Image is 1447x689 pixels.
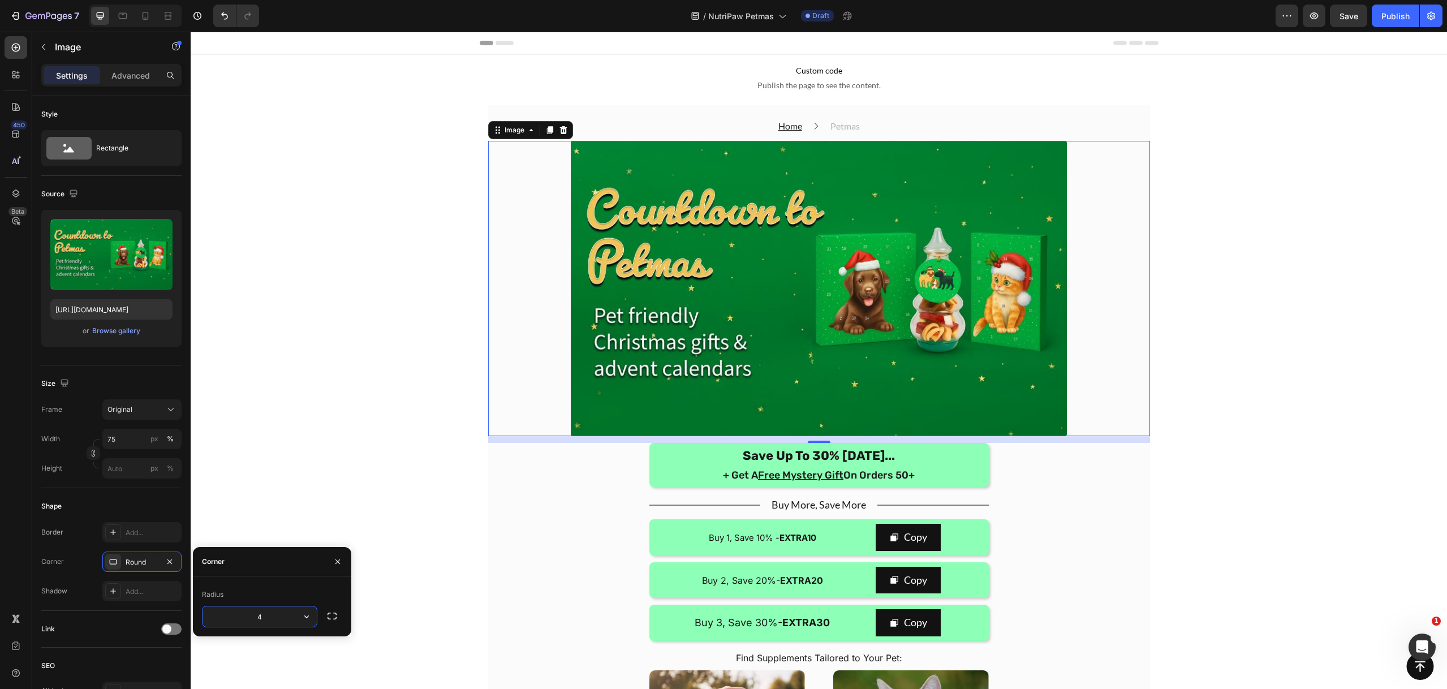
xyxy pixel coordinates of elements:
[92,325,141,337] button: Browse gallery
[1372,5,1419,27] button: Publish
[213,5,259,27] div: Undo/Redo
[504,585,639,597] span: Buy 3, Save 30%-
[567,437,653,450] u: Free Mystery Gift
[685,578,750,604] button: Copy
[41,624,55,634] div: Link
[202,589,223,600] div: Radius
[639,87,670,102] div: Rich Text Editor. Editing area: main
[148,462,161,475] button: %
[50,299,173,320] input: https://example.com/image.jpg
[92,326,140,336] div: Browse gallery
[518,501,626,511] span: Buy 1, Save 10% -
[511,543,632,554] span: Buy 2, Save 20%-
[102,429,182,449] input: px%
[713,584,737,597] div: Copy
[685,535,750,562] button: Copy
[312,93,336,104] div: Image
[713,499,737,512] div: Copy
[5,5,84,27] button: 7
[202,557,225,567] div: Corner
[685,492,750,519] button: Copy
[703,10,706,22] span: /
[167,434,174,444] div: %
[589,543,632,554] strong: EXTRA20
[56,70,88,81] p: Settings
[532,437,724,450] span: + Get A On Orders 50+
[708,10,774,22] span: NutriPaw Petmas
[588,89,611,100] u: Home
[163,462,177,475] button: px
[148,432,161,446] button: %
[126,528,179,538] div: Add...
[191,32,1447,689] iframe: Design area
[163,432,177,446] button: px
[8,207,27,216] div: Beta
[50,219,173,290] img: preview-image
[41,463,62,473] label: Height
[589,501,626,511] strong: EXTRA10
[150,463,158,473] div: px
[41,376,71,391] div: Size
[41,557,64,567] div: Corner
[11,120,27,130] div: 450
[203,606,317,627] input: Auto
[1330,5,1367,27] button: Save
[640,88,669,101] p: Petmas
[41,661,55,671] div: SEO
[552,416,704,432] strong: Save Up To 30% [DATE]...
[107,404,132,415] span: Original
[713,542,737,555] div: Copy
[1432,617,1441,626] span: 1
[1409,634,1436,661] iframe: Intercom live chat
[83,324,89,338] span: or
[592,585,639,597] strong: EXTRA30
[41,187,80,202] div: Source
[41,109,58,119] div: Style
[126,557,158,567] div: Round
[55,40,151,54] p: Image
[1340,11,1358,21] span: Save
[150,434,158,444] div: px
[41,434,60,444] label: Width
[380,109,877,404] img: gempages_574527014732563685-a646ab06-4516-43aa-89dd-d5a3f87fd567.jpg
[41,404,62,415] label: Frame
[74,9,79,23] p: 7
[41,501,62,511] div: Shape
[812,11,829,21] span: Draft
[102,399,182,420] button: Original
[102,458,182,479] input: px%
[167,463,174,473] div: %
[574,466,683,481] p: Buy More, Save More
[41,586,67,596] div: Shadow
[111,70,150,81] p: Advanced
[41,527,63,537] div: Border
[96,135,165,161] div: Rectangle
[126,587,179,597] div: Add...
[1381,10,1410,22] div: Publish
